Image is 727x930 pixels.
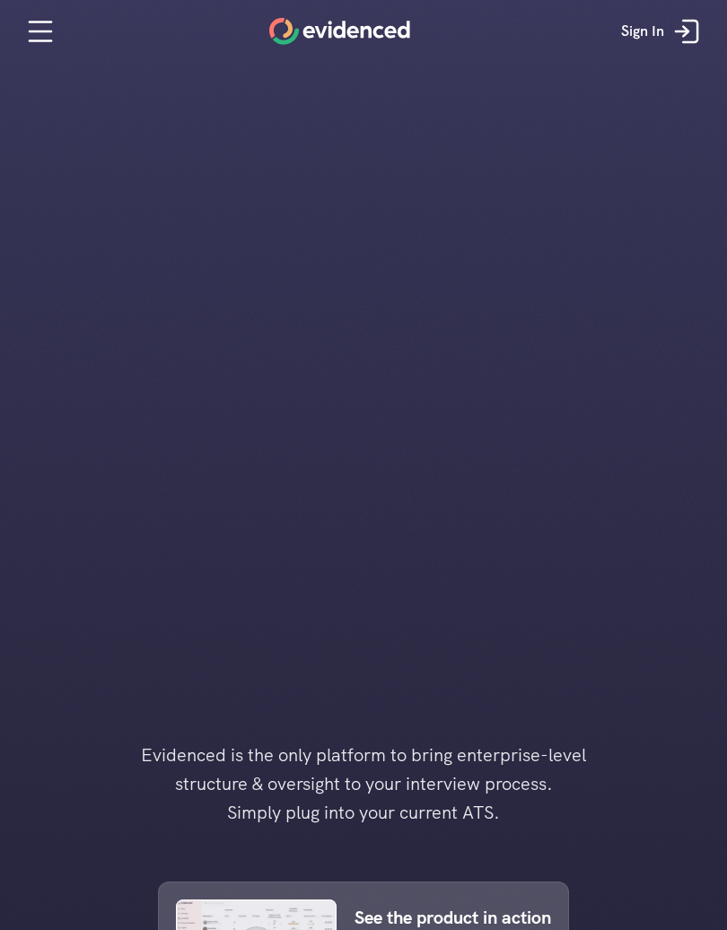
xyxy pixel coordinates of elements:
[112,741,615,827] h4: Evidenced is the only platform to bring enterprise-level structure & oversight to your interview ...
[261,191,466,243] h1: Run interviews you can rely on.
[608,4,718,58] a: Sign In
[621,20,664,43] p: Sign In
[269,18,410,45] a: Home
